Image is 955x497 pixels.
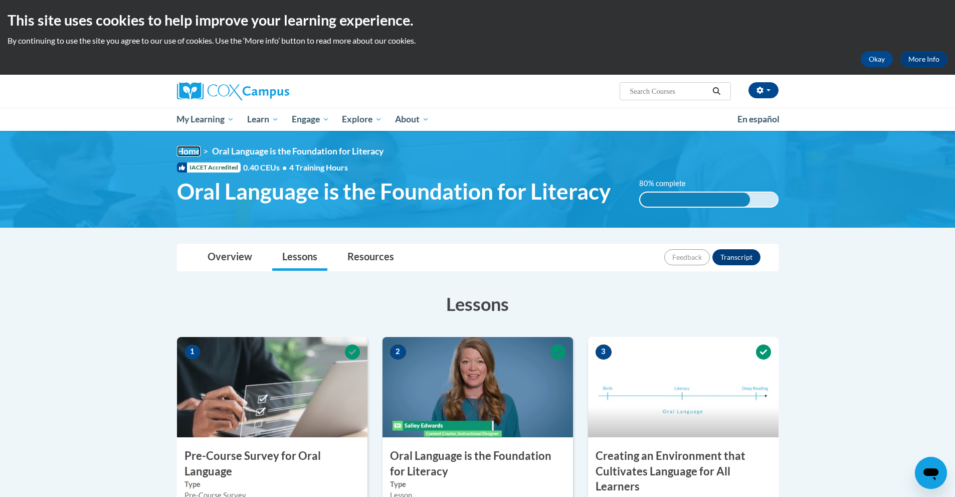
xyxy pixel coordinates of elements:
[292,113,329,125] span: Engage
[861,51,893,67] button: Okay
[177,291,779,316] h3: Lessons
[177,82,367,100] a: Cox Campus
[176,113,234,125] span: My Learning
[177,448,367,479] h3: Pre-Course Survey for Oral Language
[383,337,573,437] img: Course Image
[390,345,406,360] span: 2
[748,82,779,98] button: Account Settings
[177,337,367,437] img: Course Image
[900,51,947,67] a: More Info
[335,108,389,131] a: Explore
[712,249,760,265] button: Transcript
[629,85,709,97] input: Search Courses
[162,108,794,131] div: Main menu
[731,109,786,130] a: En español
[664,249,710,265] button: Feedback
[342,113,382,125] span: Explore
[337,244,404,271] a: Resources
[184,479,360,490] label: Type
[596,345,612,360] span: 3
[177,162,241,173] span: IACET Accredited
[272,244,327,271] a: Lessons
[243,162,289,173] span: 0.40 CEUs
[588,337,779,437] img: Course Image
[289,162,348,172] span: 4 Training Hours
[170,108,241,131] a: My Learning
[390,479,565,490] label: Type
[737,114,780,124] span: En español
[198,244,262,271] a: Overview
[8,35,947,46] p: By continuing to use the site you agree to our use of cookies. Use the ‘More info’ button to read...
[241,108,285,131] a: Learn
[247,113,279,125] span: Learn
[915,457,947,489] iframe: Button to launch messaging window
[177,178,611,205] span: Oral Language is the Foundation for Literacy
[588,448,779,494] h3: Creating an Environment that Cultivates Language for All Learners
[282,162,287,172] span: •
[383,448,573,479] h3: Oral Language is the Foundation for Literacy
[177,82,289,100] img: Cox Campus
[640,193,750,207] div: 80% complete
[8,10,947,30] h2: This site uses cookies to help improve your learning experience.
[395,113,429,125] span: About
[389,108,436,131] a: About
[177,146,201,156] a: Home
[285,108,336,131] a: Engage
[212,146,384,156] span: Oral Language is the Foundation for Literacy
[709,85,724,97] button: Search
[639,178,697,189] label: 80% complete
[184,345,201,360] span: 1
